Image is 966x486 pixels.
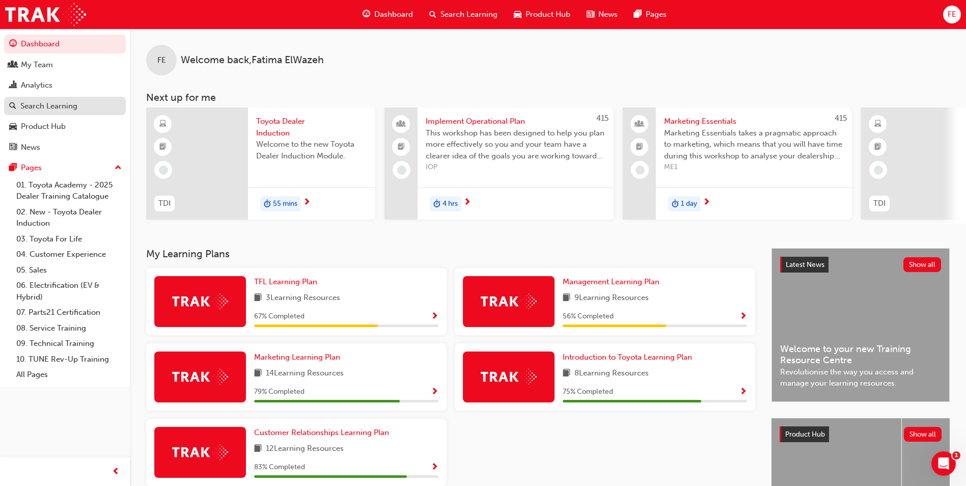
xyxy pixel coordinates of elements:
[785,430,825,439] span: Product Hub
[873,198,886,209] span: TDI
[254,428,389,437] span: Customer Relationships Learning Plan
[574,367,649,380] span: 8 Learning Resources
[563,276,664,288] a: Management Learning Plan
[703,198,710,207] span: next-icon
[598,9,618,20] span: News
[672,197,679,210] span: duration-icon
[431,310,438,323] button: Show Progress
[159,118,167,131] span: learningResourceType_ELEARNING-icon
[12,352,126,367] a: 10. TUNE Rev-Up Training
[384,107,614,220] a: 415Implement Operational PlanThis workshop has been designed to help you plan more effectively so...
[172,293,228,309] img: Trak
[9,164,17,173] span: pages-icon
[273,198,297,210] span: 55 mins
[429,8,436,21] span: search-icon
[4,56,126,74] a: My Team
[21,162,42,174] div: Pages
[159,166,168,175] span: learningRecordVerb_NONE-icon
[563,386,613,398] span: 75 % Completed
[952,451,960,460] span: 1
[681,198,697,210] span: 1 day
[146,248,755,260] h3: My Learning Plans
[563,353,692,362] span: Introduction to Toyota Learning Plan
[4,158,126,177] button: Pages
[254,386,305,398] span: 79 % Completed
[636,141,643,154] span: booktick-icon
[115,161,122,175] span: up-icon
[172,444,228,460] img: Trak
[5,3,86,26] img: Trak
[664,116,844,127] span: Marketing Essentials
[664,127,844,162] span: Marketing Essentials takes a pragmatic approach to marketing, which means that you will have time...
[903,257,942,272] button: Show all
[254,276,321,288] a: TFL Learning Plan
[130,92,966,103] h3: Next up for me
[874,118,881,131] span: learningResourceType_ELEARNING-icon
[9,143,17,152] span: news-icon
[20,100,77,112] div: Search Learning
[481,369,537,385] img: Trak
[12,278,126,305] a: 06. Electrification (EV & Hybrid)
[21,121,66,132] div: Product Hub
[4,33,126,158] button: DashboardMy TeamAnalyticsSearch LearningProduct HubNews
[9,40,17,49] span: guage-icon
[254,427,393,439] a: Customer Relationships Learning Plan
[254,353,340,362] span: Marketing Learning Plan
[426,116,605,127] span: Implement Operational Plan
[514,8,521,21] span: car-icon
[636,166,645,175] span: learningRecordVerb_NONE-icon
[431,386,438,398] button: Show Progress
[426,161,605,173] span: IOP
[433,197,440,210] span: duration-icon
[254,292,262,305] span: book-icon
[904,427,942,442] button: Show all
[431,312,438,321] span: Show Progress
[874,141,881,154] span: booktick-icon
[12,336,126,352] a: 09. Technical Training
[9,61,17,70] span: people-icon
[146,107,375,220] a: TDIToyota Dealer InductionWelcome to the new Toyota Dealer Induction Module.duration-icon55 mins
[780,343,941,366] span: Welcome to your new Training Resource Centre
[12,231,126,247] a: 03. Toyota For Life
[256,139,367,161] span: Welcome to the new Toyota Dealer Induction Module.
[12,247,126,262] a: 04. Customer Experience
[397,166,406,175] span: learningRecordVerb_NONE-icon
[835,114,847,123] span: 415
[181,55,324,66] span: Welcome back , Fatima ElWazeh
[426,127,605,162] span: This workshop has been designed to help you plan more effectively so you and your team have a cle...
[157,55,166,66] span: FE
[264,197,271,210] span: duration-icon
[172,369,228,385] img: Trak
[398,118,405,131] span: people-icon
[254,277,317,286] span: TFL Learning Plan
[21,142,40,153] div: News
[563,311,614,322] span: 56 % Completed
[634,8,642,21] span: pages-icon
[256,116,367,139] span: Toyota Dealer Induction
[21,59,53,71] div: My Team
[266,367,344,380] span: 14 Learning Resources
[4,138,126,157] a: News
[780,426,942,443] a: Product HubShow all
[254,443,262,455] span: book-icon
[739,388,747,397] span: Show Progress
[12,177,126,204] a: 01. Toyota Academy - 2025 Dealer Training Catalogue
[664,161,844,173] span: ME1
[303,198,311,207] span: next-icon
[874,166,883,175] span: learningRecordVerb_NONE-icon
[771,248,950,402] a: Latest NewsShow allWelcome to your new Training Resource CentreRevolutionise the way you access a...
[440,9,498,20] span: Search Learning
[431,461,438,474] button: Show Progress
[626,4,675,25] a: pages-iconPages
[739,386,747,398] button: Show Progress
[9,122,17,131] span: car-icon
[374,9,413,20] span: Dashboard
[931,451,956,476] iframe: Intercom live chat
[623,107,852,220] a: 415Marketing EssentialsMarketing Essentials takes a pragmatic approach to marketing, which means ...
[481,293,537,309] img: Trak
[21,79,52,91] div: Analytics
[12,204,126,231] a: 02. New - Toyota Dealer Induction
[12,367,126,383] a: All Pages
